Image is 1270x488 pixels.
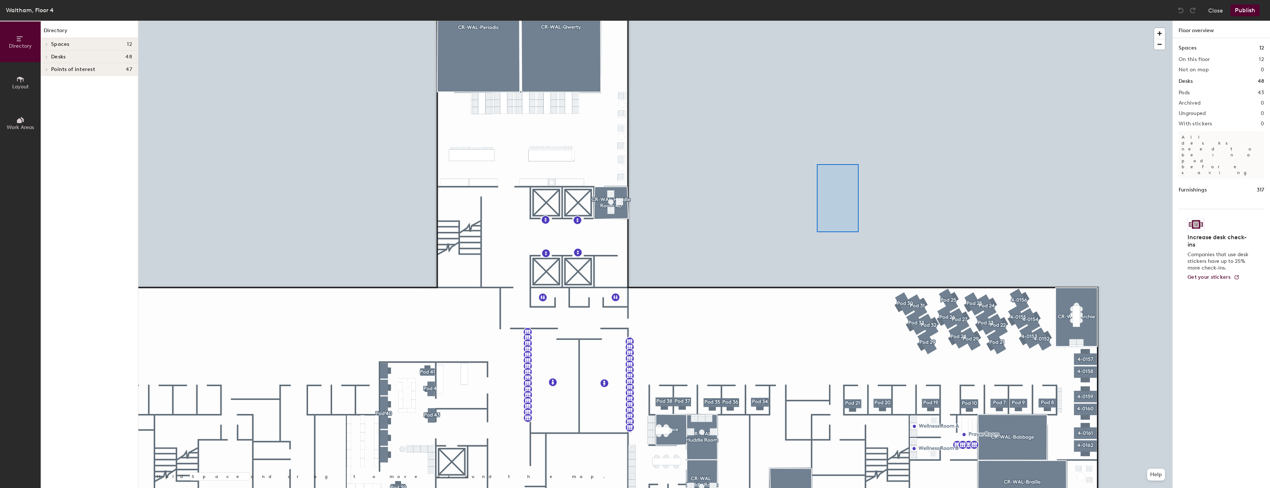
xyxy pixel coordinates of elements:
[51,54,65,60] span: Desks
[1188,218,1205,231] img: Sticker logo
[1179,100,1200,106] h2: Archived
[1208,4,1223,16] button: Close
[1179,186,1207,194] h1: Furnishings
[1258,90,1264,96] h2: 43
[1177,7,1185,14] img: Undo
[1179,44,1196,52] h1: Spaces
[1230,4,1260,16] button: Publish
[1188,251,1251,271] p: Companies that use desk stickers have up to 25% more check-ins.
[12,84,29,90] span: Layout
[1179,77,1193,85] h1: Desks
[125,54,132,60] span: 48
[1147,469,1165,481] button: Help
[9,43,32,49] span: Directory
[1179,111,1206,116] h2: Ungrouped
[1259,57,1264,62] h2: 12
[1188,274,1240,281] a: Get your stickers
[1261,100,1264,106] h2: 0
[7,124,34,131] span: Work Areas
[1261,121,1264,127] h2: 0
[1179,121,1212,127] h2: With stickers
[1257,186,1264,194] h1: 317
[1189,7,1196,14] img: Redo
[127,41,132,47] span: 12
[1261,67,1264,73] h2: 0
[1188,234,1251,248] h4: Increase desk check-ins
[1261,111,1264,116] h2: 0
[1179,57,1210,62] h2: On this floor
[1259,44,1264,52] h1: 12
[1179,90,1190,96] h2: Pods
[126,67,132,72] span: 47
[51,67,95,72] span: Points of interest
[41,27,138,38] h1: Directory
[1173,21,1270,38] h1: Floor overview
[1179,131,1264,179] p: All desks need to be in a pod before saving
[51,41,70,47] span: Spaces
[6,6,54,15] div: Waltham, Floor 4
[1258,77,1264,85] h1: 48
[1188,274,1231,280] span: Get your stickers
[1179,67,1209,73] h2: Not on map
